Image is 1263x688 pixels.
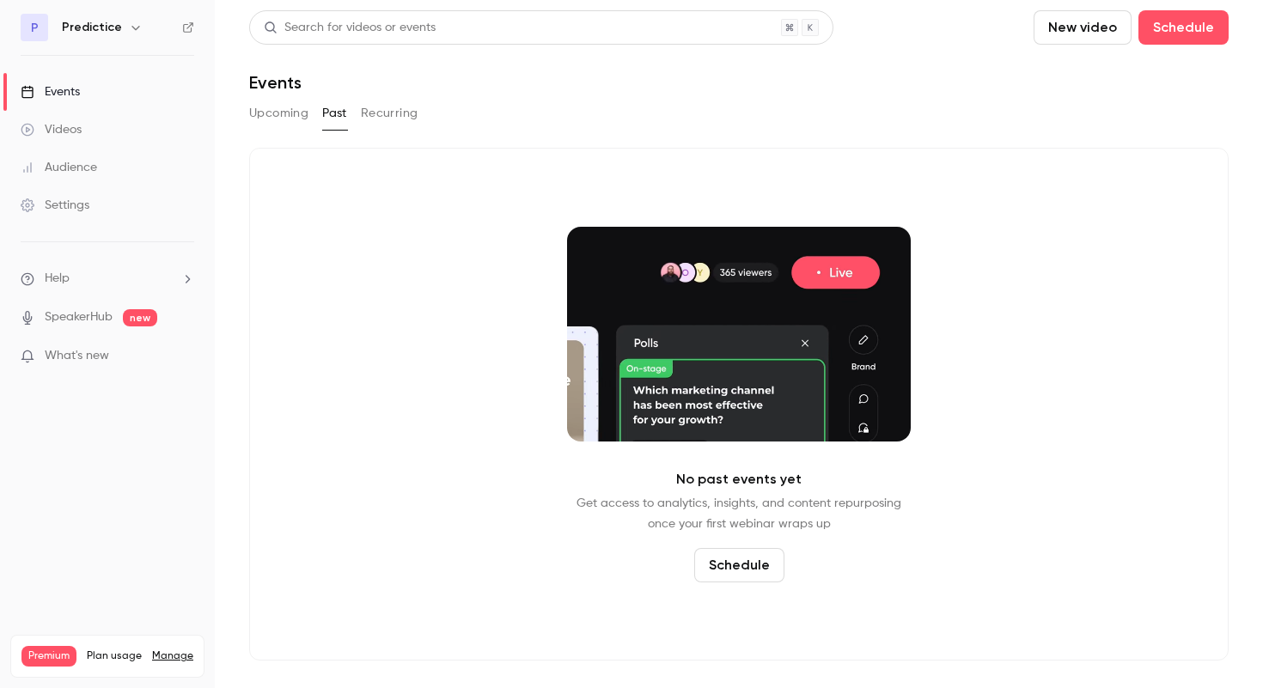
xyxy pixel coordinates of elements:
div: Events [21,83,80,100]
p: No past events yet [676,469,802,490]
button: Schedule [694,548,784,582]
li: help-dropdown-opener [21,270,194,288]
span: Plan usage [87,649,142,663]
div: Search for videos or events [264,19,436,37]
div: Settings [21,197,89,214]
h1: Events [249,72,302,93]
p: Get access to analytics, insights, and content repurposing once your first webinar wraps up [577,493,901,534]
button: New video [1034,10,1132,45]
span: Premium [21,646,76,667]
h6: Predictice [62,19,122,36]
a: SpeakerHub [45,308,113,326]
button: Past [322,100,347,127]
button: Schedule [1138,10,1229,45]
span: P [31,19,39,37]
iframe: Noticeable Trigger [174,349,194,364]
a: Manage [152,649,193,663]
button: Recurring [361,100,418,127]
span: Help [45,270,70,288]
div: Videos [21,121,82,138]
span: What's new [45,347,109,365]
span: new [123,309,157,326]
button: Upcoming [249,100,308,127]
div: Audience [21,159,97,176]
